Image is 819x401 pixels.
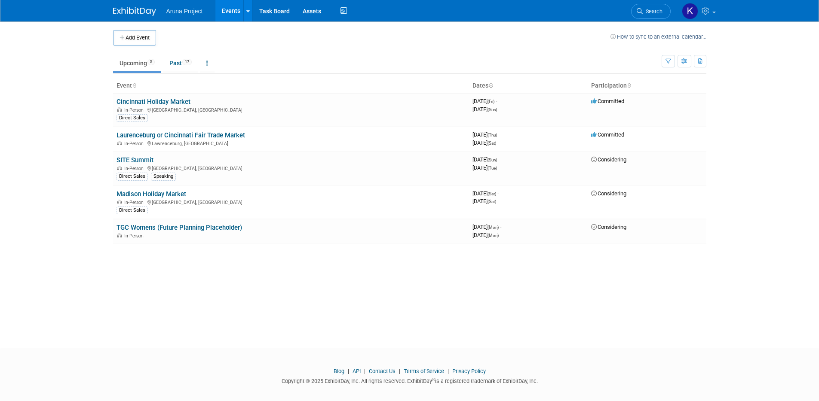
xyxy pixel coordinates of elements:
span: 5 [147,59,155,65]
span: (Sun) [488,158,497,162]
a: Madison Holiday Market [117,190,186,198]
span: In-Person [124,233,146,239]
span: (Sat) [488,141,496,146]
th: Dates [469,79,588,93]
span: [DATE] [472,232,499,238]
a: Contact Us [369,368,396,374]
span: | [346,368,351,374]
span: [DATE] [472,190,499,197]
span: In-Person [124,141,146,146]
sup: ® [432,377,435,382]
span: [DATE] [472,156,500,163]
img: Kristal Miller [682,3,698,19]
span: In-Person [124,107,146,113]
span: Considering [591,224,626,230]
div: Direct Sales [117,114,148,122]
span: - [498,131,500,138]
a: API [353,368,361,374]
span: (Sat) [488,199,496,204]
span: In-Person [124,166,146,171]
a: Sort by Participation Type [627,82,631,89]
span: | [397,368,402,374]
img: ExhibitDay [113,7,156,16]
div: Speaking [151,173,176,180]
a: How to sync to an external calendar... [610,33,706,40]
span: (Mon) [488,233,499,238]
span: In-Person [124,200,146,205]
span: Aruna Project [166,8,203,15]
div: Direct Sales [117,173,148,180]
a: TGC Womens (Future Planning Placeholder) [117,224,242,231]
button: Add Event [113,30,156,46]
span: - [497,190,499,197]
span: (Tue) [488,166,497,170]
span: - [496,98,497,104]
th: Event [113,79,469,93]
span: [DATE] [472,198,496,204]
span: (Thu) [488,133,497,137]
span: Search [643,8,663,15]
a: Past17 [163,55,198,71]
a: Blog [334,368,344,374]
span: 17 [182,59,192,65]
a: Terms of Service [404,368,444,374]
span: | [445,368,451,374]
a: Search [631,4,671,19]
img: In-Person Event [117,200,122,204]
a: Cincinnati Holiday Market [117,98,190,106]
a: Laurenceburg or Cincinnati Fair Trade Market [117,131,245,139]
span: Considering [591,190,626,197]
div: [GEOGRAPHIC_DATA], [GEOGRAPHIC_DATA] [117,164,466,171]
span: | [362,368,368,374]
span: [DATE] [472,98,497,104]
span: Considering [591,156,626,163]
span: (Fri) [488,99,494,104]
img: In-Person Event [117,233,122,237]
span: (Mon) [488,225,499,230]
span: (Sun) [488,107,497,112]
span: - [498,156,500,163]
a: Sort by Start Date [488,82,493,89]
span: [DATE] [472,106,497,112]
img: In-Person Event [117,107,122,112]
img: In-Person Event [117,141,122,145]
a: Privacy Policy [452,368,486,374]
div: Lawrenceburg, [GEOGRAPHIC_DATA] [117,140,466,146]
a: Upcoming5 [113,55,161,71]
span: [DATE] [472,164,497,171]
span: [DATE] [472,131,500,138]
th: Participation [588,79,706,93]
a: Sort by Event Name [132,82,136,89]
span: Committed [591,98,624,104]
span: (Sat) [488,191,496,196]
span: Committed [591,131,624,138]
span: - [500,224,501,230]
span: [DATE] [472,224,501,230]
img: In-Person Event [117,166,122,170]
div: [GEOGRAPHIC_DATA], [GEOGRAPHIC_DATA] [117,106,466,113]
div: Direct Sales [117,207,148,214]
a: SITE Summit [117,156,153,164]
div: [GEOGRAPHIC_DATA], [GEOGRAPHIC_DATA] [117,198,466,205]
span: [DATE] [472,140,496,146]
